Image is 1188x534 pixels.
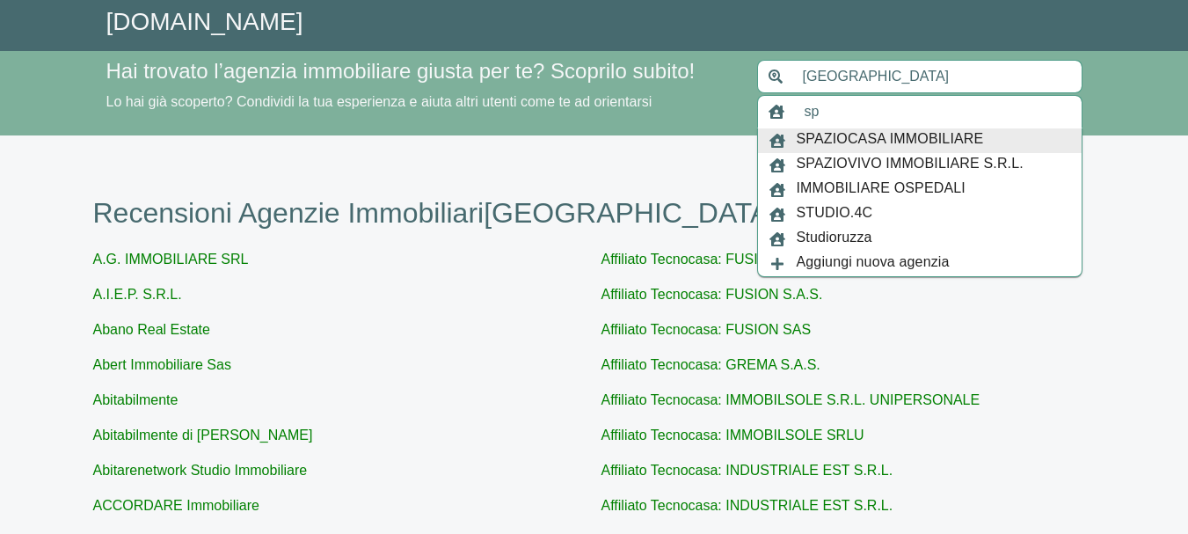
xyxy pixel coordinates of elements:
[93,428,313,443] a: Abitabilmente di [PERSON_NAME]
[601,287,823,302] a: Affiliato Tecnocasa: FUSION S.A.S.
[93,357,231,372] a: Abert Immobiliare Sas
[797,227,872,252] span: Studioruzza
[797,252,950,276] span: Aggiungi nuova agenzia
[601,322,812,337] a: Affiliato Tecnocasa: FUSION SAS
[93,463,308,478] a: Abitarenetwork Studio Immobiliare
[93,252,249,267] a: A.G. IMMOBILIARE SRL
[93,392,179,407] a: Abitabilmente
[93,287,182,302] a: A.I.E.P. S.R.L.
[797,178,966,202] span: IMMOBILIARE OSPEDALI
[93,322,210,337] a: Abano Real Estate
[792,60,1082,93] input: Inserisci area di ricerca (Comune o Provincia)
[794,95,1082,128] input: Inserisci nome agenzia immobiliare
[601,392,980,407] a: Affiliato Tecnocasa: IMMOBILSOLE S.R.L. UNIPERSONALE
[93,498,259,513] a: ACCORDARE Immobiliare
[601,463,893,478] a: Affiliato Tecnocasa: INDUSTRIALE EST S.R.L.
[797,128,984,153] span: SPAZIOCASA IMMOBILIARE
[106,8,303,35] a: [DOMAIN_NAME]
[601,428,864,443] a: Affiliato Tecnocasa: IMMOBILSOLE SRLU
[106,59,736,84] h4: Hai trovato l’agenzia immobiliare giusta per te? Scoprilo subito!
[601,498,893,513] a: Affiliato Tecnocasa: INDUSTRIALE EST S.R.L.
[601,252,823,267] a: Affiliato Tecnocasa: FUSION S.A.S.
[106,91,736,113] p: Lo hai già scoperto? Condividi la tua esperienza e aiuta altri utenti come te ad orientarsi
[601,357,820,372] a: Affiliato Tecnocasa: GREMA S.A.S.
[93,196,1096,230] h1: Recensioni Agenzie Immobiliari [GEOGRAPHIC_DATA]
[797,202,873,227] span: STUDIO.4C
[797,153,1024,178] span: SPAZIOVIVO IMMOBILIARE S.R.L.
